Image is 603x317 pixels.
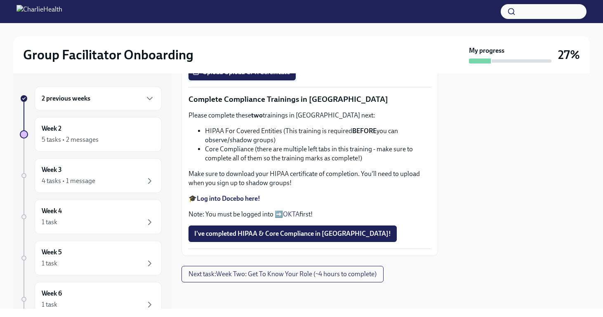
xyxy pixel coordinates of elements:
[42,176,95,186] div: 4 tasks • 1 message
[42,218,57,227] div: 1 task
[23,47,193,63] h2: Group Facilitator Onboarding
[42,259,57,268] div: 1 task
[188,94,431,105] p: Complete Compliance Trainings in [GEOGRAPHIC_DATA]
[42,124,61,133] h6: Week 2
[205,145,431,163] li: Core Compliance (there are multiple left tabs in this training - make sure to complete all of the...
[20,282,162,317] a: Week 61 task
[194,230,391,238] span: I've completed HIPAA & Core Compliance in [GEOGRAPHIC_DATA]!
[42,248,62,257] h6: Week 5
[20,158,162,193] a: Week 34 tasks • 1 message
[469,46,504,55] strong: My progress
[42,94,90,103] h6: 2 previous weeks
[20,200,162,234] a: Week 41 task
[42,289,62,298] h6: Week 6
[188,270,377,278] span: Next task : Week Two: Get To Know Your Role (~4 hours to complete)
[352,127,377,135] strong: BEFORE
[205,127,431,145] li: HIPAA For Covered Entities (This training is required you can observe/shadow groups)
[20,241,162,275] a: Week 51 task
[20,117,162,152] a: Week 25 tasks • 2 messages
[188,111,431,120] p: Please complete these trainings in [GEOGRAPHIC_DATA] next:
[42,207,62,216] h6: Week 4
[251,111,263,119] strong: two
[283,210,299,218] a: OKTA
[558,47,580,62] h3: 27%
[16,5,62,18] img: CharlieHealth
[181,266,384,282] button: Next task:Week Two: Get To Know Your Role (~4 hours to complete)
[188,169,431,188] p: Make sure to download your HIPAA certificate of completion. You'll need to upload when you sign u...
[42,300,57,309] div: 1 task
[42,165,62,174] h6: Week 3
[35,87,162,110] div: 2 previous weeks
[188,194,431,203] p: 🎓
[42,135,99,144] div: 5 tasks • 2 messages
[188,225,397,242] button: I've completed HIPAA & Core Compliance in [GEOGRAPHIC_DATA]!
[188,210,431,219] p: Note: You must be logged into ➡️ first!
[197,195,260,202] a: Log into Docebo here!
